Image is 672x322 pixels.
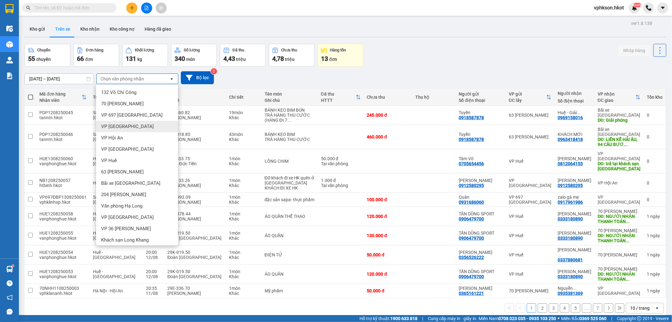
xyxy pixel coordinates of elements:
div: 63 [PERSON_NAME] [509,113,551,118]
div: Đơn hàng [86,48,103,52]
div: 1.000 đ [321,178,361,183]
div: 120.000 đ [367,214,409,219]
span: plus [130,6,134,10]
div: BÁNH KẸO BIM [265,132,315,137]
div: 0931686060 [459,200,484,205]
div: 1 [647,233,663,238]
div: vanphonghue.hkot [39,161,87,166]
input: Select a date range. [25,74,94,84]
span: Khách sạn Long Khang [101,237,149,243]
div: [PERSON_NAME] [167,183,222,188]
th: Toggle SortBy [36,89,90,106]
span: 4,78 [272,55,284,62]
div: 100.000 đ [367,197,409,202]
span: Huế - [GEOGRAPHIC_DATA] [93,231,135,241]
div: DĐ: NGƯỜI NHẬN THANH TOÁN CƯỚC [598,233,640,243]
div: Tuyển [459,110,503,115]
div: 0906479700 [459,216,484,221]
span: 70 [PERSON_NAME] [101,101,144,107]
th: Toggle SortBy [594,89,644,106]
span: Hội An - [GEOGRAPHIC_DATA] [93,211,135,221]
div: Mã đơn hàng [39,91,82,97]
div: NB1208250057 [39,178,87,183]
div: 43 món [229,132,258,137]
ul: Menu [96,84,178,245]
span: 55 [28,55,35,62]
div: DĐ: trả tại khách sạn Thượng Hải [598,161,640,171]
div: Chi tiết [229,95,258,100]
span: search [26,6,31,10]
div: 50.000 đ [367,252,409,257]
div: ĐC giao [598,98,635,103]
div: Bãi xe [GEOGRAPHIC_DATA] [598,108,640,118]
button: plus [126,3,137,14]
div: HUE1208250055 [39,231,87,236]
div: Người gửi [459,91,503,97]
div: DĐ: NGƯỜI NHẬN THANH TOÁN CƯỚC [598,272,640,282]
div: Khác [229,274,258,279]
div: Thu hộ [415,95,453,100]
div: ĐC lấy [509,98,546,103]
div: HOÀNG LÂM [558,269,591,274]
button: ... [582,303,591,313]
div: 0 [647,197,663,202]
button: Chuyến55chuyến [25,44,70,67]
div: 0918587878 [459,137,484,142]
button: Kho gửi [25,21,50,37]
span: 132 Võ Chí Công [101,89,136,96]
img: phone-icon [646,5,652,11]
div: Chuyến [37,48,50,52]
div: Số điện thoại [558,98,591,103]
div: 0337880681 [558,257,583,262]
div: 29E-133.26 [167,178,222,183]
div: 12/08 [146,274,161,279]
div: Tường Vi [459,286,503,291]
span: ... [577,110,581,115]
span: ngày [650,272,660,277]
div: 1 [647,252,663,257]
div: 0918587878 [459,115,484,120]
span: món [186,57,195,62]
span: Hà Nội - Hội An [93,180,123,185]
div: VP [GEOGRAPHIC_DATA] [598,151,640,161]
button: Kho nhận [75,21,105,37]
button: Chưa thu4,78 triệu [269,44,314,67]
div: VP gửi [509,91,546,97]
div: 1 món [229,178,258,183]
div: TẤN DŨNG SPORT [459,211,503,216]
span: VP [GEOGRAPHIC_DATA] [101,146,154,152]
span: VP 697 [GEOGRAPHIC_DATA] [101,112,163,118]
div: 0333180890 [558,236,583,241]
div: PDP1208250046 [39,132,87,137]
div: 1 món [229,195,258,200]
div: 70NHH1108250003 [39,286,87,291]
div: VP Hội An [598,180,640,185]
span: 340 [175,55,185,62]
div: Chưa thu [281,48,297,52]
div: 29H-993.09 [167,195,222,200]
div: Khác [229,216,258,221]
div: HUE1208250053 [39,269,87,274]
div: 0912580295 [459,183,484,188]
div: 29E-360.82 [167,110,222,115]
img: solution-icon [6,73,13,79]
div: 0333180890 [558,274,583,279]
div: [PERSON_NAME] [167,137,222,142]
div: Nguyễn Thanh Bình [558,286,591,291]
div: [PERSON_NAME] [167,200,222,205]
div: 50.000 đ [321,156,361,161]
img: warehouse-icon [6,41,13,48]
div: 29K-019.50 [167,250,222,255]
span: Sapa - [GEOGRAPHIC_DATA] [93,195,135,205]
span: ngày [650,233,660,238]
div: Bãi xe [GEOGRAPHIC_DATA] [598,127,640,137]
span: aim [159,6,163,10]
div: 1 [647,272,663,277]
sup: 1 [12,265,14,267]
button: 4 [560,303,569,313]
img: logo-vxr [5,4,14,14]
div: 0812064155 [558,161,583,166]
div: [PERSON_NAME] [167,291,222,296]
span: Hà Nội - Hội An [93,288,123,293]
div: Chưa thu [367,95,409,100]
